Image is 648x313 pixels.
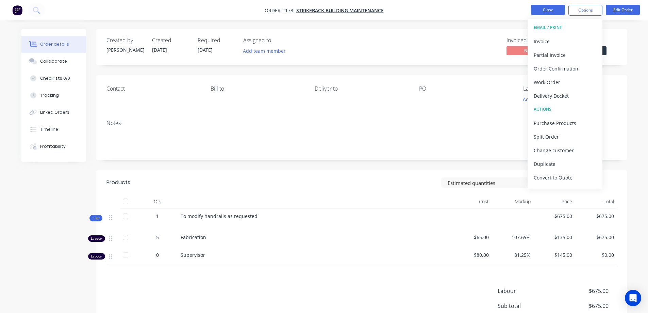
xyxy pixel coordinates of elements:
span: $65.00 [453,234,489,241]
div: Bill to [211,85,304,92]
span: Order #178 - [265,7,296,14]
span: Kit [92,216,100,221]
div: EMAIL / PRINT [534,23,596,32]
div: PO [419,85,512,92]
div: ACTIONS [534,105,596,114]
div: Created [152,37,189,44]
div: Change customer [534,145,596,155]
button: Profitability [21,138,86,155]
div: Work Order [534,77,596,87]
button: Timeline [21,121,86,138]
span: 107.69% [494,234,531,241]
a: Strikeback Building Maintenance [296,7,384,14]
div: Contact [106,85,200,92]
div: Partial Invoice [534,50,596,60]
span: No [506,46,547,55]
div: Timeline [40,126,58,132]
span: 81.25% [494,251,531,259]
button: Kit [89,215,102,221]
button: Checklists 0/0 [21,70,86,87]
div: Labels [523,85,616,92]
span: Labour [498,287,558,295]
span: $675.00 [558,287,608,295]
div: Deliver to [315,85,408,92]
div: Qty [137,195,178,208]
button: Close [531,5,565,15]
div: Created by [106,37,144,44]
span: [DATE] [198,47,213,53]
div: Invoice [534,36,596,46]
span: To modify handrails as requested [181,213,257,219]
button: Add labels [519,95,551,104]
div: Tracking [40,92,59,98]
button: Edit Order [606,5,640,15]
button: Linked Orders [21,104,86,121]
div: Cost [450,195,492,208]
button: Collaborate [21,53,86,70]
span: [DATE] [152,47,167,53]
div: Markup [492,195,533,208]
span: $675.00 [558,302,608,310]
div: Split Order [534,132,596,142]
div: Linked Orders [40,109,69,115]
div: Notes [106,120,617,126]
div: Labour [88,235,105,242]
button: Add team member [243,46,289,56]
div: Archive [534,186,596,196]
div: Open Intercom Messenger [625,290,641,306]
span: $675.00 [536,213,572,220]
div: Price [533,195,575,208]
div: [PERSON_NAME] [106,46,144,53]
div: Products [106,178,130,187]
button: Tracking [21,87,86,104]
div: Duplicate [534,159,596,169]
div: Purchase Products [534,118,596,128]
span: $675.00 [578,213,614,220]
div: Required [198,37,235,44]
button: Order details [21,36,86,53]
span: Fabrication [181,234,206,240]
div: Labour [88,253,105,260]
span: Sub total [498,302,558,310]
div: Checklists 0/0 [40,75,70,81]
div: Delivery Docket [534,91,596,101]
div: Invoiced [506,37,558,44]
span: $145.00 [536,251,572,259]
div: Convert to Quote [534,173,596,183]
span: $675.00 [578,234,614,241]
button: Add team member [239,46,289,56]
span: $80.00 [453,251,489,259]
div: Total [575,195,617,208]
button: Options [568,5,602,16]
span: 0 [156,251,159,259]
img: Factory [12,5,22,15]
div: Order details [40,41,69,47]
div: Collaborate [40,58,67,64]
span: $135.00 [536,234,572,241]
span: 1 [156,213,159,220]
div: Profitability [40,143,66,150]
span: Supervisor [181,252,205,258]
div: Order Confirmation [534,64,596,74]
span: $0.00 [578,251,614,259]
span: 5 [156,234,159,241]
div: Assigned to [243,37,311,44]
